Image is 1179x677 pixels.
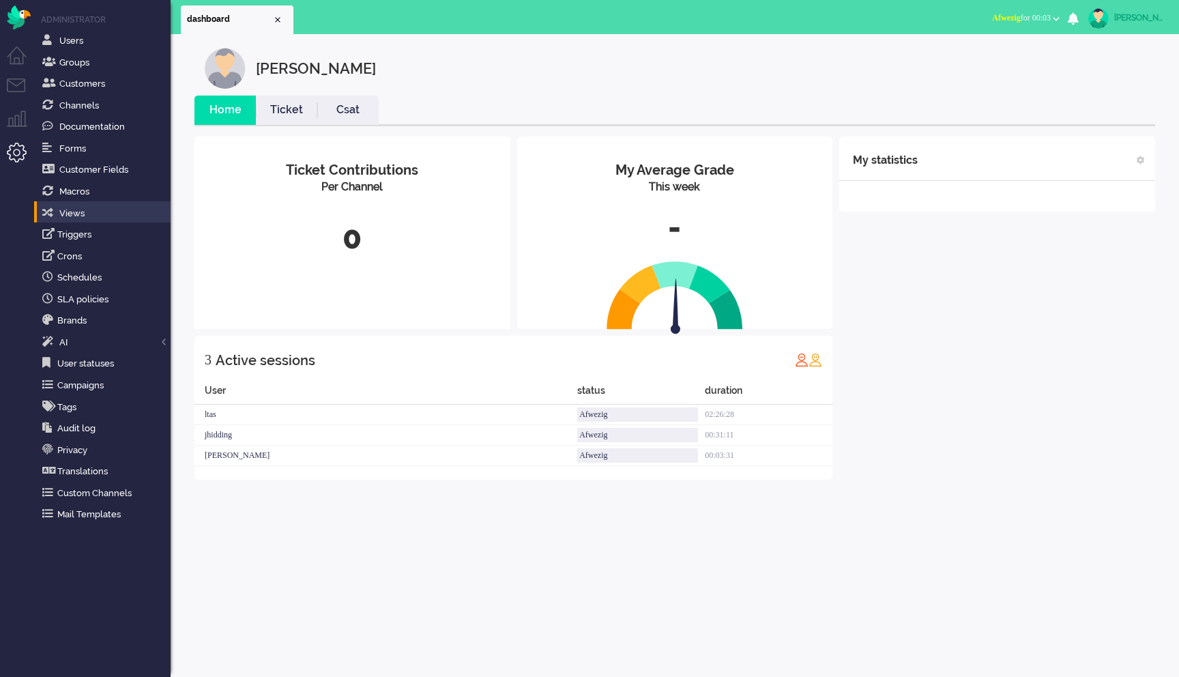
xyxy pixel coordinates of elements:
a: Audit log [40,420,171,435]
span: for 00:03 [992,13,1051,23]
a: Translations [40,463,171,478]
a: Forms [40,141,171,156]
li: Dashboard [181,5,293,34]
a: Customers [40,76,171,91]
a: Crons [40,248,171,263]
span: Afwezig [992,13,1020,23]
span: Users [59,35,83,46]
img: flow_omnibird.svg [7,5,31,29]
div: My Average Grade [527,160,823,180]
a: Home [194,102,256,118]
a: Omnidesk [7,9,31,19]
div: duration [705,384,832,405]
a: User statuses [40,356,171,371]
span: Views [59,208,85,218]
button: Afwezigfor 00:03 [984,8,1068,28]
a: Ai [40,334,171,349]
a: [PERSON_NAME] [1086,8,1165,29]
span: Customers [59,78,105,89]
a: Privacy [40,442,171,457]
a: SLA policies [40,291,171,306]
div: User [194,384,577,405]
a: Channels [40,98,171,113]
a: Documentation [40,119,171,134]
a: Groups [40,55,171,70]
div: [PERSON_NAME] [194,446,577,466]
div: ltas [194,405,577,425]
div: 00:31:11 [705,425,832,446]
li: Supervisor menu [7,111,38,141]
span: Customer Fields [59,164,128,175]
li: Dashboard menu [7,46,38,77]
li: Afwezigfor 00:03 [984,4,1068,34]
a: Ticket [256,102,317,118]
a: Users [40,33,171,48]
img: arrow.svg [646,278,705,337]
div: Afwezig [577,407,698,422]
div: [PERSON_NAME] [1114,11,1165,25]
span: Channels [59,100,99,111]
span: Macros [59,186,89,197]
a: Custom Channels [40,485,171,500]
span: AI [59,337,68,347]
img: semi_circle.svg [607,261,743,330]
div: Close tab [272,14,283,25]
a: Triggers [40,227,171,242]
img: customer.svg [205,48,246,89]
img: profile_red.svg [795,353,809,366]
li: Csat [317,96,379,125]
div: My statistics [853,147,918,174]
div: 3 [205,346,212,373]
li: Administrator [41,14,171,25]
img: avatar [1088,8,1109,29]
span: Documentation [59,121,125,132]
div: Per Channel [205,179,500,195]
div: Afwezig [577,448,698,463]
div: [PERSON_NAME] [256,48,376,89]
a: Macros [40,184,171,199]
div: 00:03:31 [705,446,832,466]
img: profile_orange.svg [809,353,822,366]
div: Afwezig [577,428,698,442]
a: Campaigns [40,377,171,392]
a: Views [40,205,171,220]
a: Tags [40,399,171,414]
div: Ticket Contributions [205,160,500,180]
div: Active sessions [216,347,315,374]
li: Admin menu [7,143,38,173]
a: Mail Templates [40,506,171,521]
span: Groups [59,57,89,68]
div: This week [527,179,823,195]
div: jhidding [194,425,577,446]
div: status [577,384,705,405]
div: 0 [205,216,500,261]
span: Forms [59,143,86,154]
a: Customer Fields [40,162,171,177]
a: Brands [40,313,171,328]
div: 02:26:28 [705,405,832,425]
div: - [527,205,823,250]
li: Ticket [256,96,317,125]
a: Csat [317,102,379,118]
span: dashboard [187,14,272,25]
a: Schedules [40,270,171,285]
li: Tickets menu [7,78,38,109]
li: Home [194,96,256,125]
